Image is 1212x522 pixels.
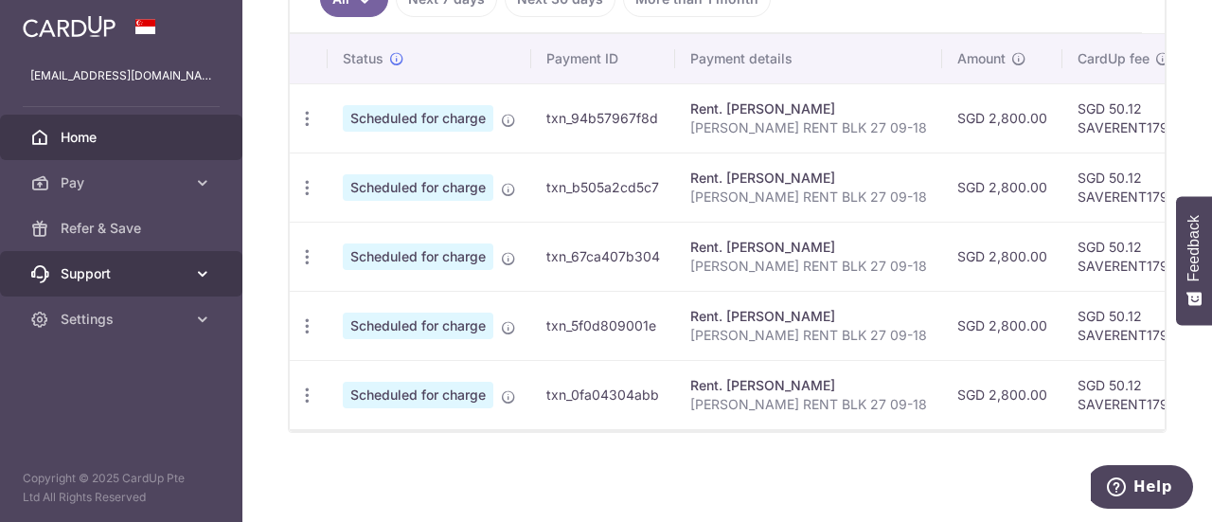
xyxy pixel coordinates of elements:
[1062,222,1185,291] td: SGD 50.12 SAVERENT179
[942,360,1062,429] td: SGD 2,800.00
[690,307,927,326] div: Rent. [PERSON_NAME]
[675,34,942,83] th: Payment details
[531,83,675,153] td: txn_94b57967f8d
[23,15,116,38] img: CardUp
[343,105,493,132] span: Scheduled for charge
[690,326,927,345] p: [PERSON_NAME] RENT BLK 27 09-18
[690,238,927,257] div: Rent. [PERSON_NAME]
[531,222,675,291] td: txn_67ca407b304
[343,49,383,68] span: Status
[61,173,186,192] span: Pay
[942,153,1062,222] td: SGD 2,800.00
[1062,153,1185,222] td: SGD 50.12 SAVERENT179
[61,264,186,283] span: Support
[1176,196,1212,325] button: Feedback - Show survey
[942,222,1062,291] td: SGD 2,800.00
[690,376,927,395] div: Rent. [PERSON_NAME]
[690,99,927,118] div: Rent. [PERSON_NAME]
[61,219,186,238] span: Refer & Save
[957,49,1006,68] span: Amount
[343,174,493,201] span: Scheduled for charge
[690,188,927,207] p: [PERSON_NAME] RENT BLK 27 09-18
[1078,49,1150,68] span: CardUp fee
[1062,360,1185,429] td: SGD 50.12 SAVERENT179
[942,83,1062,153] td: SGD 2,800.00
[531,291,675,360] td: txn_5f0d809001e
[690,169,927,188] div: Rent. [PERSON_NAME]
[1185,215,1203,281] span: Feedback
[531,153,675,222] td: txn_b505a2cd5c7
[690,118,927,137] p: [PERSON_NAME] RENT BLK 27 09-18
[30,66,212,85] p: [EMAIL_ADDRESS][DOMAIN_NAME]
[690,257,927,276] p: [PERSON_NAME] RENT BLK 27 09-18
[942,291,1062,360] td: SGD 2,800.00
[61,310,186,329] span: Settings
[690,395,927,414] p: [PERSON_NAME] RENT BLK 27 09-18
[531,34,675,83] th: Payment ID
[343,243,493,270] span: Scheduled for charge
[1062,83,1185,153] td: SGD 50.12 SAVERENT179
[531,360,675,429] td: txn_0fa04304abb
[343,313,493,339] span: Scheduled for charge
[61,128,186,147] span: Home
[1091,465,1193,513] iframe: Opens a widget where you can find more information
[1062,291,1185,360] td: SGD 50.12 SAVERENT179
[343,382,493,408] span: Scheduled for charge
